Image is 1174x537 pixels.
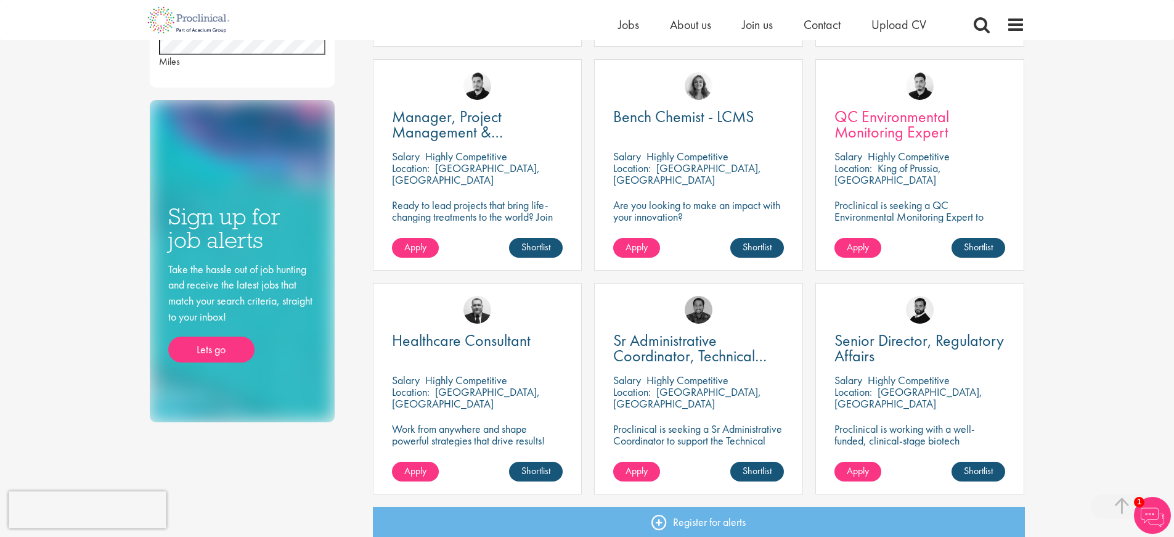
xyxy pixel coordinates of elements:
a: Upload CV [871,17,926,33]
span: Healthcare Consultant [392,330,531,351]
div: Take the hassle out of job hunting and receive the latest jobs that match your search criteria, s... [168,261,316,363]
a: QC Environmental Monitoring Expert [834,109,1005,140]
p: Work from anywhere and shape powerful strategies that drive results! Enjoy the freedom of remote ... [392,423,563,470]
a: Manager, Project Management & Operational Delivery [392,109,563,140]
span: Location: [613,385,651,399]
a: Senior Director, Regulatory Affairs [834,333,1005,364]
img: Anderson Maldonado [906,72,934,100]
a: Apply [613,238,660,258]
span: Bench Chemist - LCMS [613,106,754,127]
a: Apply [834,238,881,258]
a: Apply [613,462,660,482]
p: Highly Competitive [646,149,728,163]
span: Location: [392,161,430,175]
p: Highly Competitive [425,149,507,163]
span: Salary [392,373,420,387]
span: Location: [834,385,872,399]
a: Shortlist [952,462,1005,482]
h3: Sign up for job alerts [168,205,316,252]
p: Highly Competitive [868,373,950,387]
a: Sr Administrative Coordinator, Technical Operations [613,333,784,364]
a: Shortlist [509,238,563,258]
span: Salary [613,149,641,163]
a: Apply [392,238,439,258]
a: Shortlist [730,238,784,258]
p: [GEOGRAPHIC_DATA], [GEOGRAPHIC_DATA] [613,385,761,411]
span: Apply [404,240,426,253]
span: Apply [626,464,648,477]
span: Senior Director, Regulatory Affairs [834,330,1004,366]
p: Are you looking to make an impact with your innovation? [613,199,784,223]
a: Lets go [168,337,255,363]
p: Proclinical is seeking a QC Environmental Monitoring Expert to support quality control operations... [834,199,1005,246]
p: Ready to lead projects that bring life-changing treatments to the world? Join our client at the f... [392,199,563,258]
span: Salary [834,373,862,387]
span: Salary [613,373,641,387]
a: Shortlist [509,462,563,482]
p: [GEOGRAPHIC_DATA], [GEOGRAPHIC_DATA] [613,161,761,187]
span: Apply [847,464,869,477]
a: Jobs [618,17,639,33]
p: [GEOGRAPHIC_DATA], [GEOGRAPHIC_DATA] [834,385,982,411]
img: Chatbot [1134,497,1171,534]
p: Proclinical is seeking a Sr Administrative Coordinator to support the Technical Operations depart... [613,423,784,482]
a: Join us [742,17,773,33]
span: Location: [392,385,430,399]
span: Salary [392,149,420,163]
p: Highly Competitive [868,149,950,163]
span: 1 [1134,497,1144,507]
span: Manager, Project Management & Operational Delivery [392,106,524,158]
img: Mike Raletz [685,296,712,324]
a: Contact [804,17,841,33]
a: Apply [392,462,439,482]
span: Apply [626,240,648,253]
span: QC Environmental Monitoring Expert [834,106,949,142]
a: About us [670,17,711,33]
span: Sr Administrative Coordinator, Technical Operations [613,330,767,382]
img: Anderson Maldonado [463,72,491,100]
a: Shortlist [952,238,1005,258]
p: Highly Competitive [646,373,728,387]
p: Highly Competitive [425,373,507,387]
img: Jakub Hanas [463,296,491,324]
p: [GEOGRAPHIC_DATA], [GEOGRAPHIC_DATA] [392,385,540,411]
a: Shortlist [730,462,784,482]
img: Nick Walker [906,296,934,324]
span: Apply [404,464,426,477]
span: Salary [834,149,862,163]
p: [GEOGRAPHIC_DATA], [GEOGRAPHIC_DATA] [392,161,540,187]
span: Location: [834,161,872,175]
span: Apply [847,240,869,253]
span: Location: [613,161,651,175]
a: Apply [834,462,881,482]
iframe: reCAPTCHA [9,491,166,528]
img: Jackie Cerchio [685,72,712,100]
span: Miles [159,55,180,68]
p: King of Prussia, [GEOGRAPHIC_DATA] [834,161,941,187]
a: Healthcare Consultant [392,333,563,348]
p: Proclinical is working with a well-funded, clinical-stage biotech developing transformative thera... [834,423,1005,482]
a: Bench Chemist - LCMS [613,109,784,125]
